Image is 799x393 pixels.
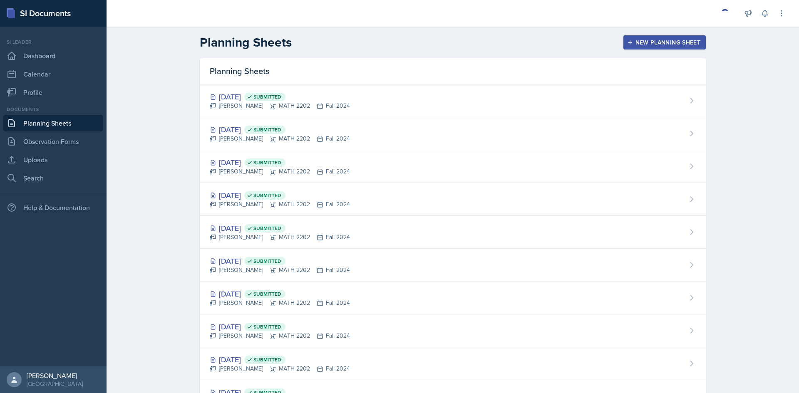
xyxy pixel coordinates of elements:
div: [DATE] [210,222,350,234]
div: [PERSON_NAME] [27,371,83,380]
span: Submitted [253,94,281,100]
a: [DATE] Submitted [PERSON_NAME]MATH 2202Fall 2024 [200,347,706,380]
div: [PERSON_NAME] MATH 2202 Fall 2024 [210,200,350,209]
a: [DATE] Submitted [PERSON_NAME]MATH 2202Fall 2024 [200,216,706,249]
a: [DATE] Submitted [PERSON_NAME]MATH 2202Fall 2024 [200,150,706,183]
a: [DATE] Submitted [PERSON_NAME]MATH 2202Fall 2024 [200,117,706,150]
a: Observation Forms [3,133,103,150]
span: Submitted [253,291,281,297]
a: [DATE] Submitted [PERSON_NAME]MATH 2202Fall 2024 [200,314,706,347]
span: Submitted [253,159,281,166]
div: [PERSON_NAME] MATH 2202 Fall 2024 [210,299,350,307]
div: [PERSON_NAME] MATH 2202 Fall 2024 [210,134,350,143]
div: [GEOGRAPHIC_DATA] [27,380,83,388]
span: Submitted [253,356,281,363]
a: [DATE] Submitted [PERSON_NAME]MATH 2202Fall 2024 [200,249,706,282]
div: [PERSON_NAME] MATH 2202 Fall 2024 [210,331,350,340]
div: [DATE] [210,91,350,102]
div: [PERSON_NAME] MATH 2202 Fall 2024 [210,233,350,242]
div: [PERSON_NAME] MATH 2202 Fall 2024 [210,266,350,274]
a: Uploads [3,151,103,168]
div: Planning Sheets [200,58,706,84]
div: [DATE] [210,321,350,332]
div: [DATE] [210,288,350,299]
div: [DATE] [210,190,350,201]
div: New Planning Sheet [629,39,700,46]
div: [DATE] [210,124,350,135]
div: [PERSON_NAME] MATH 2202 Fall 2024 [210,101,350,110]
span: Submitted [253,225,281,232]
div: [PERSON_NAME] MATH 2202 Fall 2024 [210,167,350,176]
a: [DATE] Submitted [PERSON_NAME]MATH 2202Fall 2024 [200,282,706,314]
a: Planning Sheets [3,115,103,131]
div: Documents [3,106,103,113]
span: Submitted [253,192,281,199]
a: [DATE] Submitted [PERSON_NAME]MATH 2202Fall 2024 [200,183,706,216]
div: [DATE] [210,157,350,168]
div: Help & Documentation [3,199,103,216]
h2: Planning Sheets [200,35,292,50]
span: Submitted [253,324,281,330]
a: Search [3,170,103,186]
span: Submitted [253,126,281,133]
a: [DATE] Submitted [PERSON_NAME]MATH 2202Fall 2024 [200,84,706,117]
span: Submitted [253,258,281,264]
div: [DATE] [210,255,350,267]
a: Profile [3,84,103,101]
div: [DATE] [210,354,350,365]
div: [PERSON_NAME] MATH 2202 Fall 2024 [210,364,350,373]
div: Si leader [3,38,103,46]
a: Calendar [3,66,103,82]
a: Dashboard [3,47,103,64]
button: New Planning Sheet [623,35,706,49]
